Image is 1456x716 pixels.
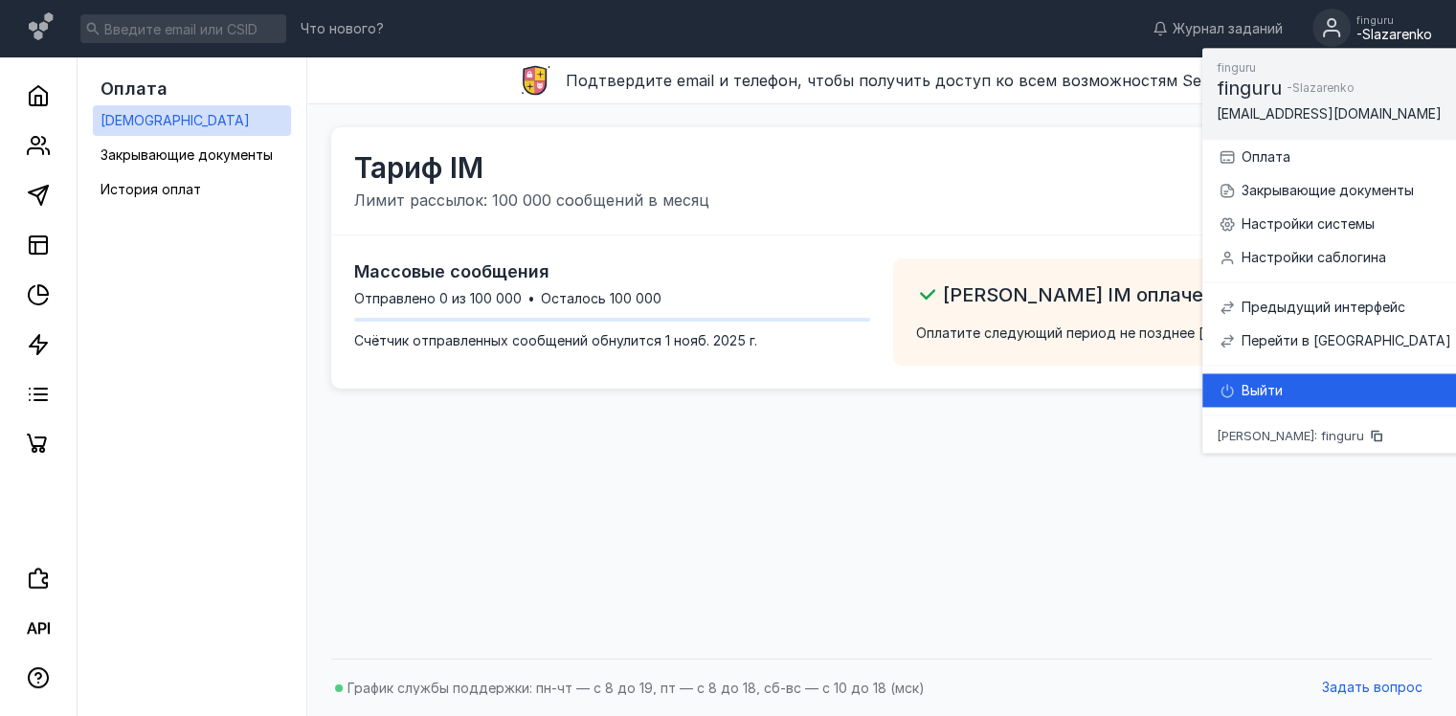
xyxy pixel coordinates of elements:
[301,22,384,35] span: Что нового?
[1242,181,1451,200] div: Закрывающие документы
[1242,147,1451,167] div: Оплата
[354,332,757,348] span: Счётчик отправленных сообщений обнулится 1 нояб. 2025 г.
[1242,331,1451,350] div: Перейти в [GEOGRAPHIC_DATA]
[80,14,286,43] input: Введите email или CSID
[354,289,522,308] span: Отправлено 0 из 100 000
[1287,80,1355,95] span: -Slazarenko
[1242,298,1451,317] div: Предыдущий интерфейс
[527,292,535,305] span: •
[1217,105,1442,122] span: [EMAIL_ADDRESS][DOMAIN_NAME]
[101,112,250,128] span: [DEMOGRAPHIC_DATA]
[916,324,1244,343] span: Оплатите следующий период не позднее [DATE]
[1217,430,1364,442] span: [PERSON_NAME]: finguru
[1173,19,1283,38] span: Журнал заданий
[1143,19,1292,38] a: Журнал заданий
[93,174,291,205] a: История оплат
[347,680,925,696] span: График службы поддержки: пн-чт — с 8 до 19, пт — с 8 до 18, сб-вс — с 10 до 18 (мск)
[1312,674,1432,703] button: Задать вопрос
[1356,27,1432,43] div: -Slazarenko
[1356,14,1432,26] div: finguru
[354,261,549,281] span: Массовые сообщения
[1242,381,1451,400] div: Выйти
[1242,214,1451,234] div: Настройки системы
[1217,60,1256,75] span: finguru
[566,71,1244,90] span: Подтвердите email и телефон, чтобы получить доступ ко всем возможностям Sendsay
[291,22,393,35] a: Что нового?
[1217,77,1282,100] span: finguru
[101,181,201,197] span: История оплат
[354,150,709,185] span: Тариф IM
[101,146,273,163] span: Закрывающие документы
[943,283,1311,306] span: [PERSON_NAME] IM оплачен до [DATE]
[93,140,291,170] a: Закрывающие документы
[541,289,661,308] span: Осталось 100 000
[1322,680,1422,696] span: Задать вопрос
[101,78,168,99] span: Оплата
[93,105,291,136] a: [DEMOGRAPHIC_DATA]
[1242,248,1451,267] div: Настройки саблогина
[354,189,709,212] span: Лимит рассылок: 100 000 сообщений в месяц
